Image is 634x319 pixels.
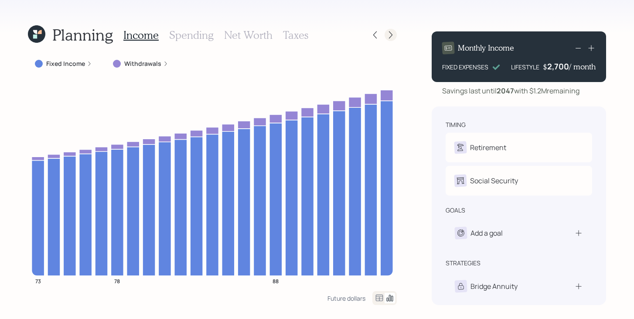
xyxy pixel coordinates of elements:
[547,61,569,72] div: 2,700
[124,59,161,68] label: Withdrawals
[569,62,596,72] h4: / month
[283,29,308,41] h3: Taxes
[169,29,214,41] h3: Spending
[470,281,518,292] div: Bridge Annuity
[446,259,481,268] div: strategies
[327,294,365,302] div: Future dollars
[46,59,85,68] label: Fixed Income
[273,277,279,285] tspan: 88
[446,206,465,215] div: goals
[470,228,503,238] div: Add a goal
[224,29,273,41] h3: Net Worth
[470,175,518,186] div: Social Security
[543,62,547,72] h4: $
[442,86,579,96] div: Savings last until with $1.2M remaining
[442,62,488,72] div: FIXED EXPENSES
[446,120,466,129] div: timing
[511,62,539,72] div: LIFESTYLE
[497,86,514,96] b: 2047
[123,29,159,41] h3: Income
[470,142,506,153] div: Retirement
[114,277,120,285] tspan: 78
[458,43,514,53] h4: Monthly Income
[52,25,113,44] h1: Planning
[35,277,41,285] tspan: 73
